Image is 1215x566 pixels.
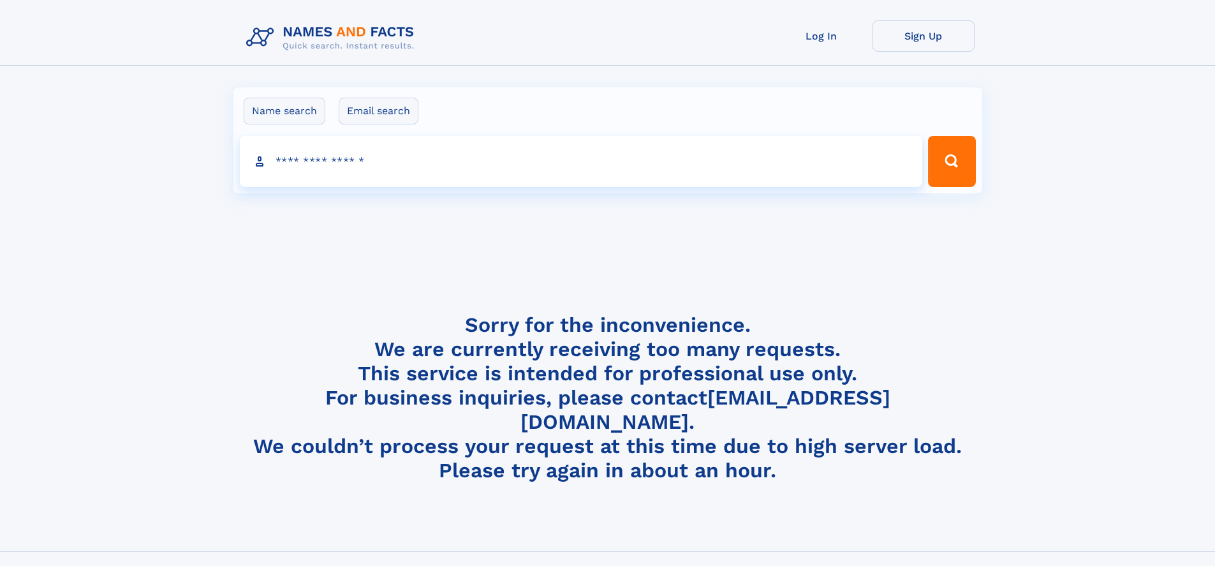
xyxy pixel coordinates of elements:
[873,20,975,52] a: Sign Up
[241,313,975,483] h4: Sorry for the inconvenience. We are currently receiving too many requests. This service is intend...
[339,98,418,124] label: Email search
[520,385,890,434] a: [EMAIL_ADDRESS][DOMAIN_NAME]
[770,20,873,52] a: Log In
[928,136,975,187] button: Search Button
[244,98,325,124] label: Name search
[240,136,923,187] input: search input
[241,20,425,55] img: Logo Names and Facts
